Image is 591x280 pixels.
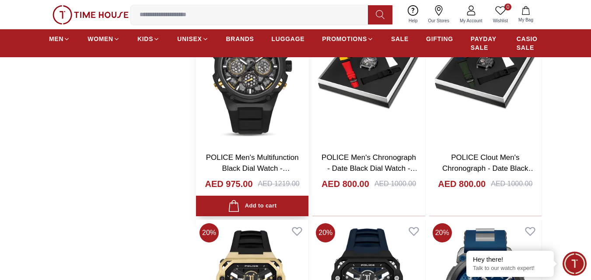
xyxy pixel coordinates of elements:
[442,153,536,195] a: POLICE Clout Men's Chronograph - Date Black Dial Watch - PEWGO0052401-SET
[490,17,511,24] span: Wishlist
[137,31,160,47] a: KIDS
[513,4,539,25] button: My Bag
[196,196,308,216] button: Add to cart
[322,153,418,184] a: POLICE Men's Chronograph - Date Black Dial Watch - PEWGO0052402-SET
[438,178,486,190] h4: AED 800.00
[272,31,305,47] a: LUGGAGE
[423,3,455,26] a: Our Stores
[473,265,547,272] p: Talk to our watch expert!
[205,178,253,190] h4: AED 975.00
[322,178,369,190] h4: AED 800.00
[52,5,129,24] img: ...
[226,35,254,43] span: BRANDS
[391,35,409,43] span: SALE
[515,17,537,23] span: My Bag
[426,35,453,43] span: GIFTING
[517,35,542,52] span: CASIO SALE
[425,17,453,24] span: Our Stores
[491,179,532,189] div: AED 1000.00
[272,35,305,43] span: LUGGAGE
[316,223,335,242] span: 20 %
[433,223,452,242] span: 20 %
[405,17,421,24] span: Help
[199,223,219,242] span: 20 %
[177,31,208,47] a: UNISEX
[471,35,499,52] span: PAYDAY SALE
[137,35,153,43] span: KIDS
[473,255,547,264] div: Hey there!
[322,35,367,43] span: PROMOTIONS
[87,31,120,47] a: WOMEN
[49,35,63,43] span: MEN
[374,179,416,189] div: AED 1000.00
[206,153,299,184] a: POLICE Men's Multifunction Black Dial Watch - PEWGQ0071901
[177,35,202,43] span: UNISEX
[517,31,542,55] a: CASIO SALE
[504,3,511,10] span: 0
[456,17,486,24] span: My Account
[426,31,453,47] a: GIFTING
[322,31,374,47] a: PROMOTIONS
[563,252,587,276] div: Chat Widget
[49,31,70,47] a: MEN
[488,3,513,26] a: 0Wishlist
[226,31,254,47] a: BRANDS
[403,3,423,26] a: Help
[228,200,276,212] div: Add to cart
[258,179,300,189] div: AED 1219.00
[391,31,409,47] a: SALE
[87,35,113,43] span: WOMEN
[471,31,499,55] a: PAYDAY SALE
